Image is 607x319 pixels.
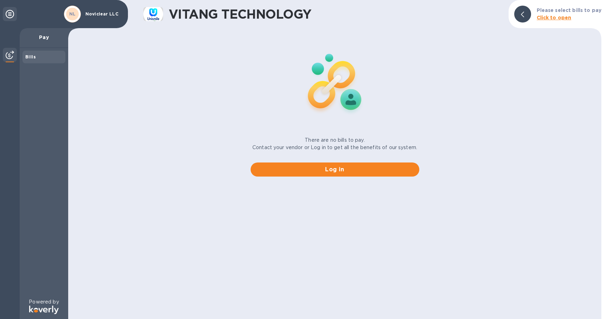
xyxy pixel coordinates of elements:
[169,7,503,21] h1: VITANG TECHNOLOGY
[29,298,59,306] p: Powered by
[251,162,419,177] button: Log in
[537,15,572,20] b: Click to open
[29,306,59,314] img: Logo
[252,136,417,151] p: There are no bills to pay. Contact your vendor or Log in to get all the benefits of our system.
[25,54,36,59] b: Bills
[69,11,76,17] b: NL
[25,34,63,41] p: Pay
[256,165,414,174] span: Log in
[537,7,601,13] b: Please select bills to pay
[85,12,121,17] p: Noviclear LLC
